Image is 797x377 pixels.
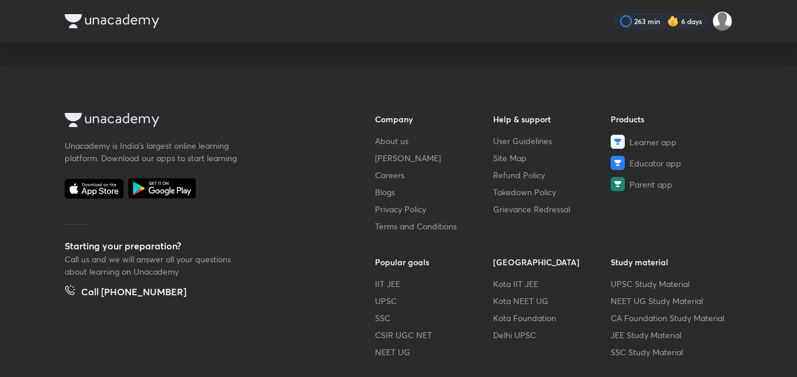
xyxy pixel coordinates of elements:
a: Privacy Policy [375,203,493,215]
a: Kota Foundation [493,312,611,324]
h6: [GEOGRAPHIC_DATA] [493,256,611,268]
h6: Study material [611,256,729,268]
a: SSC [375,312,493,324]
a: [PERSON_NAME] [375,152,493,164]
a: NEET UG Study Material [611,295,729,307]
a: Blogs [375,186,493,198]
a: JEE Study Material [611,329,729,341]
h6: Popular goals [375,256,493,268]
a: CSIR UGC NET [375,329,493,341]
a: Terms and Conditions [375,220,493,232]
a: Kota IIT JEE [493,278,611,290]
h5: Starting your preparation? [65,239,337,253]
a: Takedown Policy [493,186,611,198]
a: User Guidelines [493,135,611,147]
a: UPSC [375,295,493,307]
img: streak [667,15,679,27]
span: Learner app [629,136,677,148]
img: Educator app [611,156,625,170]
a: NEET UG [375,346,493,358]
p: Unacademy is India’s largest online learning platform. Download our apps to start learning [65,139,241,164]
a: Company Logo [65,113,337,130]
a: Careers [375,169,493,181]
a: Learner app [611,135,729,149]
h5: Call [PHONE_NUMBER] [81,285,186,301]
a: About us [375,135,493,147]
img: Shravan [712,11,732,31]
p: Call us and we will answer all your questions about learning on Unacademy [65,253,241,278]
span: Parent app [629,178,672,191]
a: Site Map [493,152,611,164]
a: Grievance Redressal [493,203,611,215]
img: Company Logo [65,14,159,28]
h6: Help & support [493,113,611,125]
h6: Products [611,113,729,125]
h6: Company [375,113,493,125]
a: Educator app [611,156,729,170]
a: IIT JEE [375,278,493,290]
a: Parent app [611,177,729,191]
a: SSC Study Material [611,346,729,358]
a: Refund Policy [493,169,611,181]
a: Kota NEET UG [493,295,611,307]
a: UPSC Study Material [611,278,729,290]
img: Learner app [611,135,625,149]
img: Parent app [611,177,625,191]
a: Delhi UPSC [493,329,611,341]
a: Call [PHONE_NUMBER] [65,285,186,301]
img: Company Logo [65,113,159,127]
span: Careers [375,169,404,181]
a: CA Foundation Study Material [611,312,729,324]
span: Educator app [629,157,681,169]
